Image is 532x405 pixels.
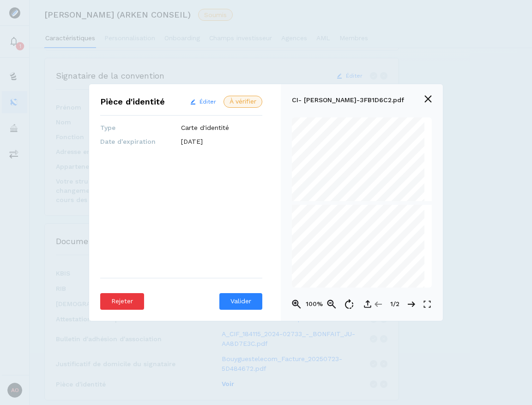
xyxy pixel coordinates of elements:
button: Rejeter [100,293,144,310]
p: Éditer [199,98,216,106]
span: Rejeter [111,296,133,306]
span: Type [100,123,181,132]
p: [DATE] [181,137,203,146]
button: Valider [219,293,262,310]
span: Valider [230,296,251,306]
p: 100% [305,299,323,309]
span: Date d'expiration [100,137,181,146]
p: 1/2 [386,299,404,309]
button: Éditer [190,96,216,108]
h2: Pièce d'identité [100,95,165,108]
span: À vérifier [230,97,256,106]
p: CI- [PERSON_NAME]-3FB1D6C2.pdf [292,95,404,106]
p: Carte d'identité [181,123,229,132]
